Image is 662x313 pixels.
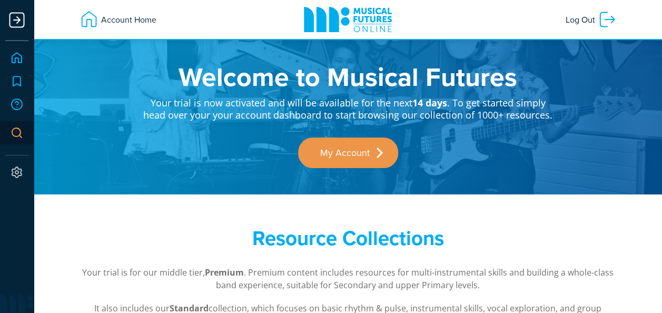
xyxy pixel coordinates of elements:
[74,5,162,34] a: Account Home
[5,161,28,184] a: Settings
[80,266,617,291] p: Your trial is for our middle tier, . Premium content includes resources for multi-instrumental sk...
[5,46,28,70] a: Home
[143,63,554,90] h1: Welcome to Musical Futures
[143,90,554,122] p: Your trial is now activated and will be available for the next . To get started simply head over ...
[298,138,398,168] a: My Account
[98,10,156,29] span: Account Home
[566,10,598,29] span: Log Out
[143,226,554,250] h2: Resource Collections
[205,267,244,278] strong: Premium
[412,96,447,109] strong: 14 days
[5,93,28,116] a: Support Hub
[560,5,622,34] a: Log Out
